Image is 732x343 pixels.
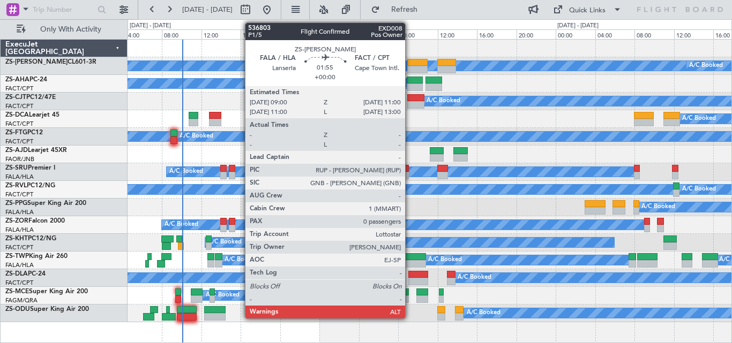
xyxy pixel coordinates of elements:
[682,111,716,127] div: A/C Booked
[5,147,67,154] a: ZS-AJDLearjet 45XR
[5,182,27,189] span: ZS-RVL
[206,287,240,303] div: A/C Booked
[5,190,33,199] a: FACT/CPT
[5,77,29,83] span: ZS-AHA
[5,155,34,163] a: FAOR/JNB
[634,29,674,39] div: 08:00
[5,200,27,207] span: ZS-PPG
[5,218,28,224] span: ZS-ZOR
[280,29,320,39] div: 20:00
[5,200,86,207] a: ZS-PPGSuper King Air 200
[5,261,34,269] a: FALA/HLA
[225,252,258,268] div: A/C Booked
[5,235,28,242] span: ZS-KHT
[5,85,33,93] a: FACT/CPT
[33,2,94,18] input: Trip Number
[467,305,501,321] div: A/C Booked
[208,234,242,250] div: A/C Booked
[5,271,46,277] a: ZS-DLAPC-24
[359,29,399,39] div: 04:00
[5,94,56,101] a: ZS-CJTPC12/47E
[5,94,26,101] span: ZS-CJT
[5,306,89,312] a: ZS-ODUSuper King Air 200
[169,164,203,180] div: A/C Booked
[130,21,171,31] div: [DATE] - [DATE]
[517,29,556,39] div: 20:00
[398,29,438,39] div: 08:00
[182,5,233,14] span: [DATE] - [DATE]
[5,129,27,136] span: ZS-FTG
[5,208,34,216] a: FALA/HLA
[5,296,38,304] a: FAGM/QRA
[674,29,714,39] div: 12:00
[12,21,116,38] button: Only With Activity
[477,29,517,39] div: 16:00
[5,138,33,146] a: FACT/CPT
[28,26,113,33] span: Only With Activity
[641,199,675,215] div: A/C Booked
[382,6,427,13] span: Refresh
[689,58,723,74] div: A/C Booked
[569,5,606,16] div: Quick Links
[5,253,29,260] span: ZS-TWP
[5,218,65,224] a: ZS-ZORFalcon 2000
[241,29,280,39] div: 16:00
[319,29,359,39] div: 00:00
[5,253,68,260] a: ZS-TWPKing Air 260
[5,120,33,128] a: FACT/CPT
[366,1,430,18] button: Refresh
[321,21,362,31] div: [DATE] - [DATE]
[5,288,29,295] span: ZS-MCE
[5,173,34,181] a: FALA/HLA
[5,235,56,242] a: ZS-KHTPC12/NG
[5,306,30,312] span: ZS-ODU
[5,129,43,136] a: ZS-FTGPC12
[165,217,198,233] div: A/C Booked
[5,165,55,171] a: ZS-SRUPremier I
[5,102,33,110] a: FACT/CPT
[5,112,29,118] span: ZS-DCA
[548,1,627,18] button: Quick Links
[438,29,477,39] div: 12:00
[5,279,33,287] a: FACT/CPT
[5,182,55,189] a: ZS-RVLPC12/NG
[427,93,460,109] div: A/C Booked
[5,271,28,277] span: ZS-DLA
[162,29,201,39] div: 08:00
[180,128,213,144] div: A/C Booked
[5,226,34,234] a: FALA/HLA
[5,112,59,118] a: ZS-DCALearjet 45
[5,165,28,171] span: ZS-SRU
[123,29,162,39] div: 04:00
[5,147,28,154] span: ZS-AJD
[5,77,47,83] a: ZS-AHAPC-24
[5,288,88,295] a: ZS-MCESuper King Air 200
[201,29,241,39] div: 12:00
[595,29,635,39] div: 04:00
[458,270,491,286] div: A/C Booked
[5,59,68,65] span: ZS-[PERSON_NAME]
[682,181,716,197] div: A/C Booked
[556,29,595,39] div: 00:00
[557,21,599,31] div: [DATE] - [DATE]
[428,252,462,268] div: A/C Booked
[5,243,33,251] a: FACT/CPT
[5,59,96,65] a: ZS-[PERSON_NAME]CL601-3R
